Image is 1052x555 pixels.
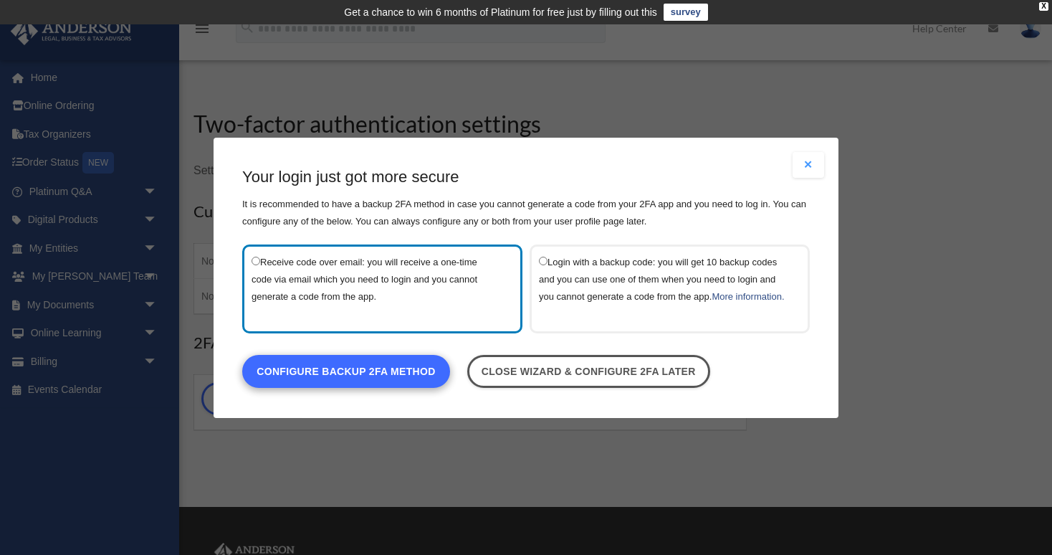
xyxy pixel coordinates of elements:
[467,354,710,387] a: Close wizard & configure 2FA later
[252,256,260,265] input: Receive code over email: you will receive a one-time code via email which you need to login and y...
[344,4,657,21] div: Get a chance to win 6 months of Platinum for free just by filling out this
[712,290,784,301] a: More information.
[1039,2,1048,11] div: close
[242,166,810,189] h3: Your login just got more secure
[539,253,786,323] label: Login with a backup code: you will get 10 backup codes and you can use one of them when you need ...
[242,354,450,387] a: Configure backup 2FA method
[539,256,547,265] input: Login with a backup code: you will get 10 backup codes and you can use one of them when you need ...
[252,253,499,323] label: Receive code over email: you will receive a one-time code via email which you need to login and y...
[793,152,824,178] button: Close modal
[242,195,810,229] p: It is recommended to have a backup 2FA method in case you cannot generate a code from your 2FA ap...
[664,4,708,21] a: survey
